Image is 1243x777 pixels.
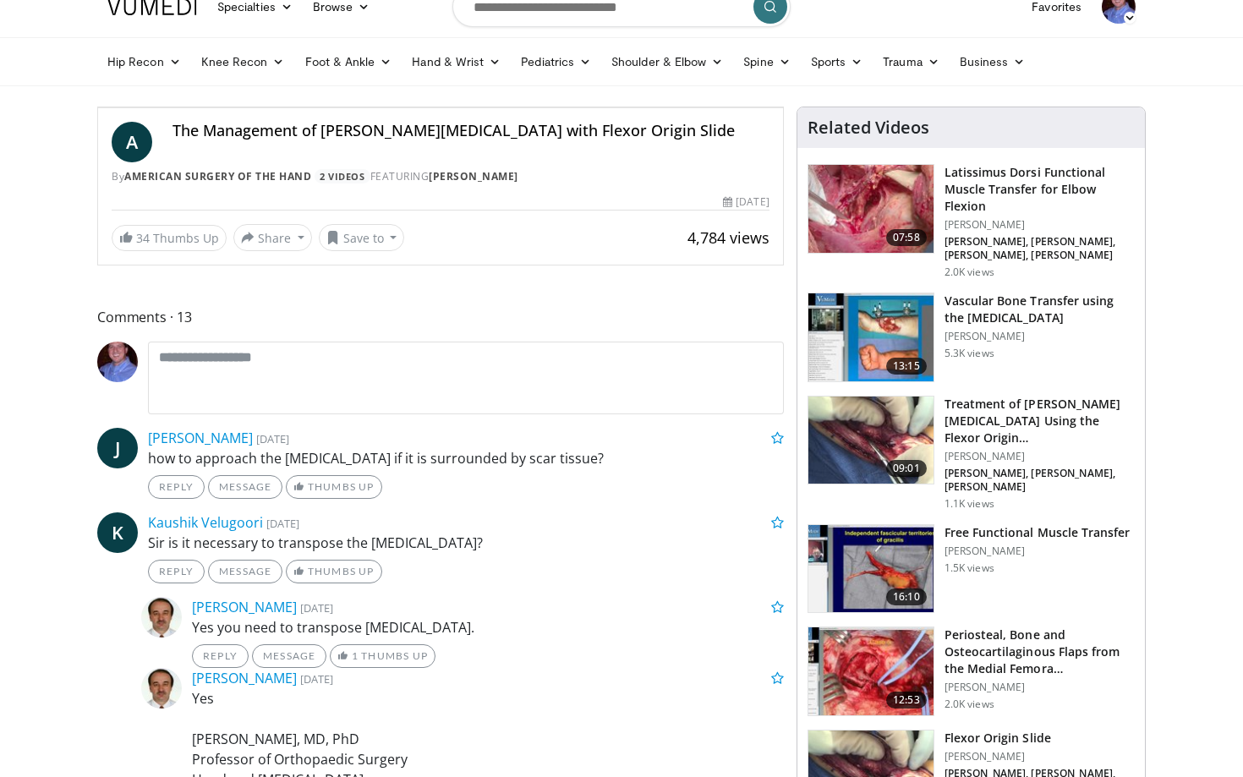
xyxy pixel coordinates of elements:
p: [PERSON_NAME] [945,330,1135,343]
span: 4,784 views [687,227,769,248]
a: Shoulder & Elbow [601,45,733,79]
a: [PERSON_NAME] [192,598,297,616]
p: 2.0K views [945,265,994,279]
a: 12:53 Periosteal, Bone and Osteocartilaginous Flaps from the Medial Femora… [PERSON_NAME] 2.0K views [808,627,1135,716]
p: Yes you need to transpose [MEDICAL_DATA]. [192,617,784,637]
h4: Related Videos [808,118,929,138]
span: 34 [136,230,150,246]
a: Hip Recon [97,45,191,79]
a: [PERSON_NAME] [192,669,297,687]
div: By FEATURING [112,169,769,184]
p: [PERSON_NAME] [945,681,1135,694]
a: 16:10 Free Functional Muscle Transfer [PERSON_NAME] 1.5K views [808,524,1135,614]
h3: Vascular Bone Transfer using the [MEDICAL_DATA] [945,293,1135,326]
span: 13:15 [886,358,927,375]
span: 09:01 [886,460,927,477]
img: 79f6be37-7e67-407e-867e-aca9c8f88765.150x105_q85_crop-smart_upscale.jpg [808,397,934,484]
p: [PERSON_NAME] [945,544,1131,558]
span: 16:10 [886,588,927,605]
h3: Latissimus Dorsi Functional Muscle Transfer for Elbow Flexion [945,164,1135,215]
p: 1.1K views [945,497,994,511]
small: [DATE] [256,431,289,446]
span: 07:58 [886,229,927,246]
img: d3a6e39b-c140-464b-9d7b-375c68f7fa2f.150x105_q85_crop-smart_upscale.jpg [808,627,934,715]
a: 07:58 Latissimus Dorsi Functional Muscle Transfer for Elbow Flexion [PERSON_NAME] [PERSON_NAME], ... [808,164,1135,279]
p: [PERSON_NAME] [945,750,1135,763]
a: Business [950,45,1036,79]
h3: Periosteal, Bone and Osteocartilaginous Flaps from the Medial Femora… [945,627,1135,677]
a: [PERSON_NAME] [148,429,253,447]
a: 1 Thumbs Up [330,644,435,668]
img: AMFAUBLRvnRX8J4n4xMDoxOmdtO40mAx.150x105_q85_crop-smart_upscale.jpg [808,525,934,613]
p: [PERSON_NAME], [PERSON_NAME], [PERSON_NAME] [945,467,1135,494]
h3: Flexor Origin Slide [945,730,1135,747]
p: 2.0K views [945,698,994,711]
a: Message [252,644,326,668]
a: 09:01 Treatment of [PERSON_NAME][MEDICAL_DATA] Using the Flexor Origin… [PERSON_NAME] [PERSON_NAM... [808,396,1135,511]
h3: Treatment of [PERSON_NAME][MEDICAL_DATA] Using the Flexor Origin… [945,396,1135,446]
a: Pediatrics [511,45,601,79]
a: Kaushik Velugoori [148,513,263,532]
p: [PERSON_NAME] [945,218,1135,232]
img: Avatar [141,597,182,637]
video-js: Video Player [98,107,783,108]
button: Share [233,224,312,251]
p: 5.3K views [945,347,994,360]
span: 1 [352,649,359,662]
a: A [112,122,152,162]
p: [PERSON_NAME] [945,450,1135,463]
a: Foot & Ankle [295,45,402,79]
a: Trauma [873,45,950,79]
a: Reply [148,560,205,583]
small: [DATE] [266,516,299,531]
a: Reply [148,475,205,499]
span: 12:53 [886,692,927,709]
h3: Free Functional Muscle Transfer [945,524,1131,541]
a: K [97,512,138,553]
a: Sports [801,45,873,79]
a: Thumbs Up [286,475,381,499]
a: Thumbs Up [286,560,381,583]
p: 1.5K views [945,561,994,575]
div: [DATE] [723,194,769,210]
a: Message [208,475,282,499]
small: [DATE] [300,600,333,616]
a: J [97,428,138,468]
img: Avatar [97,342,138,382]
img: 06606a6b-60b8-4439-9636-c129dfa79375.150x105_q85_crop-smart_upscale.jpg [808,293,934,381]
a: 13:15 Vascular Bone Transfer using the [MEDICAL_DATA] [PERSON_NAME] 5.3K views [808,293,1135,382]
a: [PERSON_NAME] [429,169,518,183]
a: Hand & Wrist [402,45,511,79]
button: Save to [319,224,405,251]
img: Avatar [141,668,182,709]
p: Sir is it necessary to transpose the [MEDICAL_DATA]? [148,533,784,553]
small: [DATE] [300,671,333,687]
a: American Surgery Of The Hand [124,169,311,183]
span: Comments 13 [97,306,784,328]
a: Spine [733,45,800,79]
p: how to approach the [MEDICAL_DATA] if it is surrounded by scar tissue? [148,448,784,468]
a: 2 Videos [315,169,370,183]
a: 34 Thumbs Up [112,225,227,251]
a: Message [208,560,282,583]
img: 65a30411-fa9a-4bb1-90ec-6e855e08dca1.150x105_q85_crop-smart_upscale.jpg [808,165,934,253]
a: Knee Recon [191,45,295,79]
a: Reply [192,644,249,668]
p: [PERSON_NAME], [PERSON_NAME], [PERSON_NAME], [PERSON_NAME] [945,235,1135,262]
h4: The Management of [PERSON_NAME][MEDICAL_DATA] with Flexor Origin Slide [172,122,769,140]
